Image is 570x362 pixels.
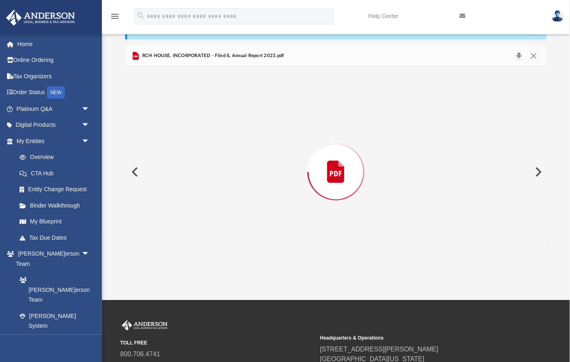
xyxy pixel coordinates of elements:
a: Client Referrals [11,334,98,350]
a: [STREET_ADDRESS][PERSON_NAME] [320,346,438,353]
a: Tax Due Dates [11,230,102,246]
a: Entity Change Request [11,181,102,198]
a: [PERSON_NAME] System [11,308,98,334]
img: Anderson Advisors Platinum Portal [4,10,77,26]
button: Download [512,50,527,62]
a: My Blueprint [11,214,98,230]
a: menu [110,15,120,21]
div: NEW [47,86,65,99]
img: Anderson Advisors Platinum Portal [120,320,169,331]
div: Preview [125,45,546,277]
a: Overview [11,149,102,166]
i: menu [110,11,120,21]
span: RCH HOUSE, INCORPORATED - Filed IL Annual Report 2023.pdf [141,52,284,60]
a: Order StatusNEW [6,84,102,101]
button: Previous File [125,161,143,183]
small: Headquarters & Operations [320,334,514,342]
span: arrow_drop_down [82,117,98,134]
a: Digital Productsarrow_drop_down [6,117,102,133]
a: Binder Walkthrough [11,197,102,214]
a: Tax Organizers [6,68,102,84]
i: search [136,11,145,20]
a: 800.706.4741 [120,351,160,358]
span: arrow_drop_down [82,133,98,150]
a: Home [6,36,102,52]
img: User Pic [552,10,564,22]
a: Online Ordering [6,52,102,68]
span: arrow_drop_down [82,101,98,117]
a: [PERSON_NAME]erson Teamarrow_drop_down [6,246,98,272]
a: [PERSON_NAME]erson Team [11,272,94,308]
span: arrow_drop_down [82,246,98,263]
small: TOLL FREE [120,339,314,347]
a: CTA Hub [11,165,102,181]
button: Next File [529,161,547,183]
button: Close [526,50,541,62]
a: Platinum Q&Aarrow_drop_down [6,101,102,117]
a: My Entitiesarrow_drop_down [6,133,102,149]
